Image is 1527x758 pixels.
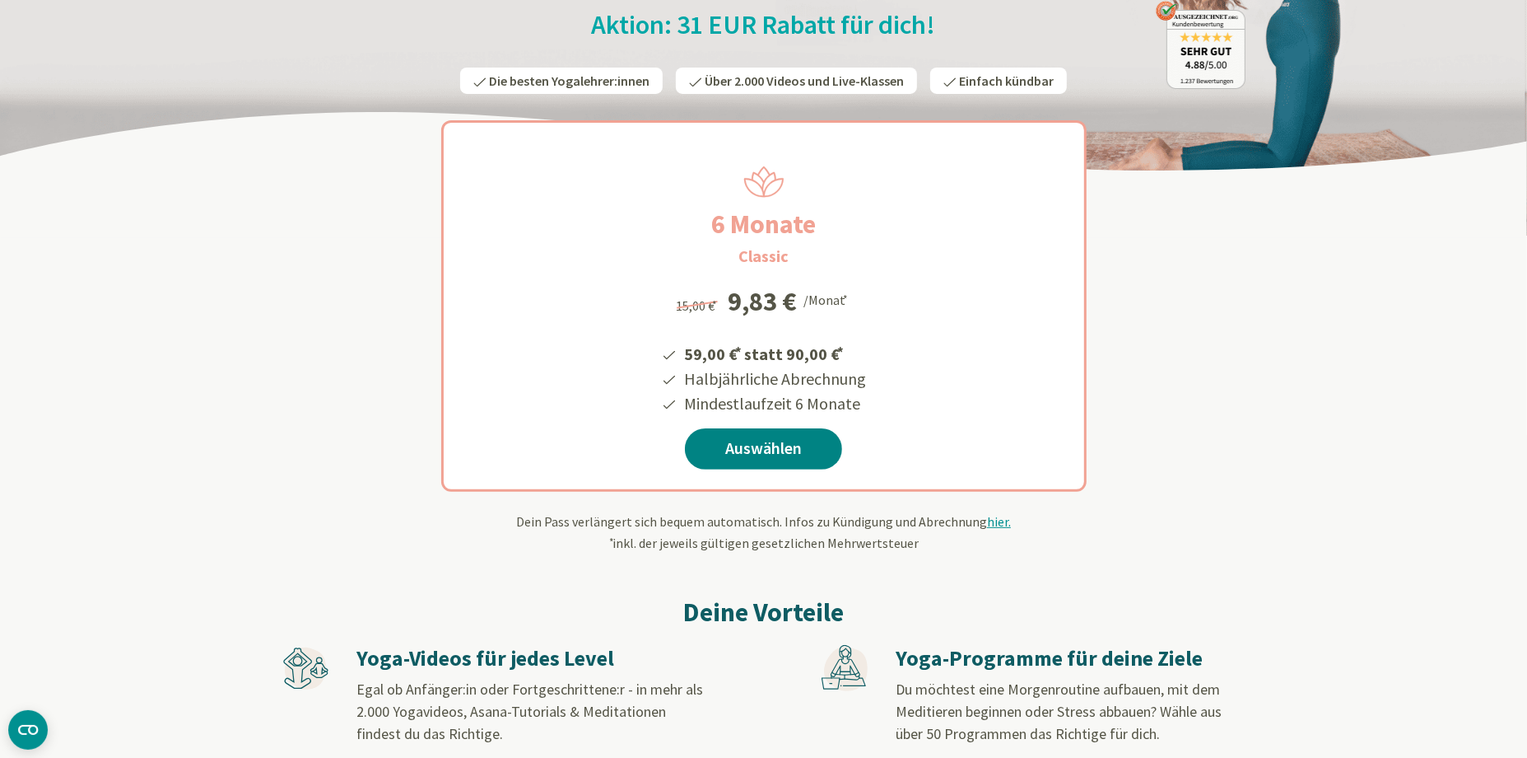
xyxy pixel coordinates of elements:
span: 15,00 € [677,297,720,314]
span: inkl. der jeweils gültigen gesetzlichen Mehrwertsteuer [608,535,919,551]
img: ausgezeichnet_badge.png [1156,1,1245,89]
span: Die besten Yogalehrer:innen [489,73,649,89]
li: Halbjährliche Abrechnung [682,367,866,391]
h3: Yoga-Programme für deine Ziele [896,645,1244,672]
div: /Monat [804,288,851,310]
h2: Deine Vorteile [282,592,1245,632]
h3: Yoga-Videos für jedes Level [357,645,705,672]
div: 9,83 € [729,288,798,315]
a: Auswählen [685,428,842,470]
span: Egal ob Anfänger:in oder Fortgeschrittene:r - in mehr als 2.000 Yogavideos, Asana-Tutorials & Med... [357,680,704,743]
span: Du möchtest eine Morgenroutine aufbauen, mit dem Meditieren beginnen oder Stress abbauen? Wähle a... [896,680,1222,743]
span: hier. [987,513,1011,530]
li: 59,00 € statt 90,00 € [682,339,866,367]
h3: Classic [738,244,789,269]
div: Dein Pass verlängert sich bequem automatisch. Infos zu Kündigung und Abrechnung [282,512,1245,553]
li: Mindestlaufzeit 6 Monate [682,391,866,416]
span: Über 2.000 Videos und Live-Klassen [705,73,904,89]
button: CMP-Widget öffnen [8,710,48,750]
h2: 6 Monate [672,204,855,244]
span: Einfach kündbar [959,73,1054,89]
h2: Aktion: 31 EUR Rabatt für dich! [282,8,1245,41]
